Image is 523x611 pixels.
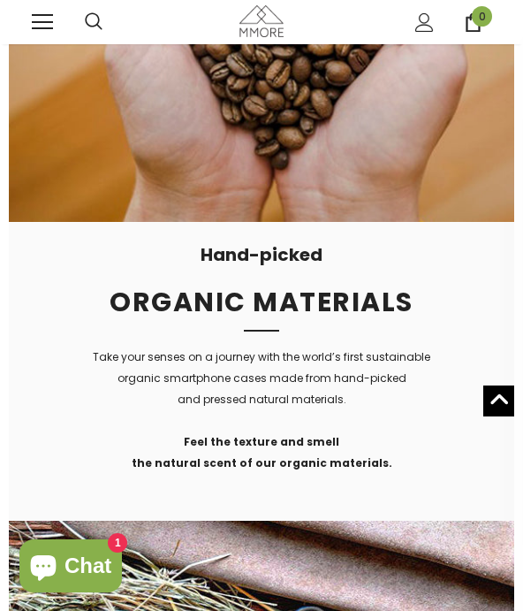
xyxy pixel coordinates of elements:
[201,242,322,267] span: Hand-picked
[93,349,430,470] span: Take your senses on a journey with the world’s first sustainable organic smartphone cases made fr...
[132,434,392,470] b: Feel the texture and smell the natural scent of our organic materials.
[110,283,413,321] span: organic Materials
[472,6,492,27] span: 0
[14,539,127,597] inbox-online-store-chat: Shopify online store chat
[464,13,482,32] a: 0
[239,5,284,36] img: MMORE Cases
